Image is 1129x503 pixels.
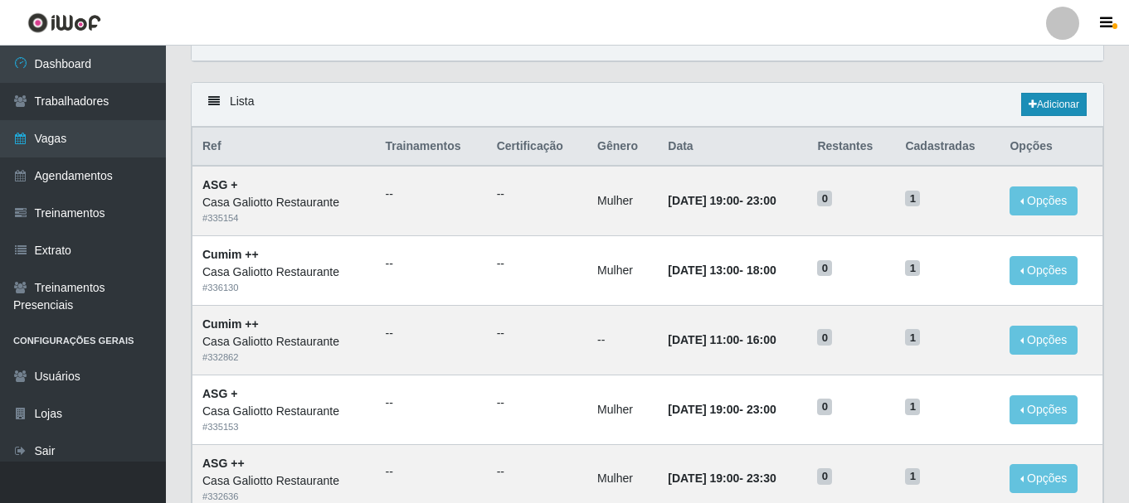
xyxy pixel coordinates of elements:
[202,211,365,225] div: # 335154
[668,472,776,485] strong: -
[1010,256,1078,285] button: Opções
[747,472,776,485] time: 23:30
[905,260,920,277] span: 1
[747,403,776,416] time: 23:00
[385,325,476,342] ul: --
[747,333,776,346] time: 16:00
[202,317,259,331] strong: Cumim ++
[1021,93,1087,116] a: Adicionar
[905,399,920,415] span: 1
[192,83,1103,127] div: Lista
[668,403,739,416] time: [DATE] 19:00
[747,264,776,277] time: 18:00
[817,329,832,346] span: 0
[587,128,658,167] th: Gênero
[668,194,739,207] time: [DATE] 19:00
[202,472,365,490] div: Casa Galiotto Restaurante
[658,128,807,167] th: Data
[497,255,577,273] ul: --
[668,333,776,346] strong: -
[202,333,365,351] div: Casa Galiotto Restaurante
[747,194,776,207] time: 23:00
[202,194,365,211] div: Casa Galiotto Restaurante
[668,194,776,207] strong: -
[385,463,476,481] ul: --
[202,420,365,434] div: # 335153
[668,333,739,346] time: [DATE] 11:00
[668,264,776,277] strong: -
[497,325,577,342] ul: --
[385,186,476,203] ul: --
[905,191,920,207] span: 1
[202,281,365,295] div: # 336130
[202,264,365,281] div: Casa Galiotto Restaurante
[385,255,476,273] ul: --
[202,387,237,400] strong: ASG +
[1010,464,1078,493] button: Opções
[497,394,577,412] ul: --
[1000,128,1102,167] th: Opções
[807,128,895,167] th: Restantes
[817,260,832,277] span: 0
[202,351,365,365] div: # 332862
[905,468,920,485] span: 1
[587,236,658,306] td: Mulher
[1010,395,1078,424] button: Opções
[817,468,832,485] span: 0
[1010,326,1078,355] button: Opções
[385,394,476,412] ul: --
[817,191,832,207] span: 0
[497,463,577,481] ul: --
[487,128,587,167] th: Certificação
[497,186,577,203] ul: --
[27,12,101,33] img: CoreUI Logo
[905,329,920,346] span: 1
[202,178,237,191] strong: ASG +
[202,457,245,470] strong: ASG ++
[668,403,776,416] strong: -
[668,264,739,277] time: [DATE] 13:00
[817,399,832,415] span: 0
[895,128,1000,167] th: Cadastradas
[587,305,658,375] td: --
[1010,186,1078,215] button: Opções
[202,403,365,420] div: Casa Galiotto Restaurante
[668,472,739,485] time: [DATE] 19:00
[202,248,259,261] strong: Cumim ++
[587,375,658,444] td: Mulher
[375,128,486,167] th: Trainamentos
[192,128,376,167] th: Ref
[587,166,658,235] td: Mulher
